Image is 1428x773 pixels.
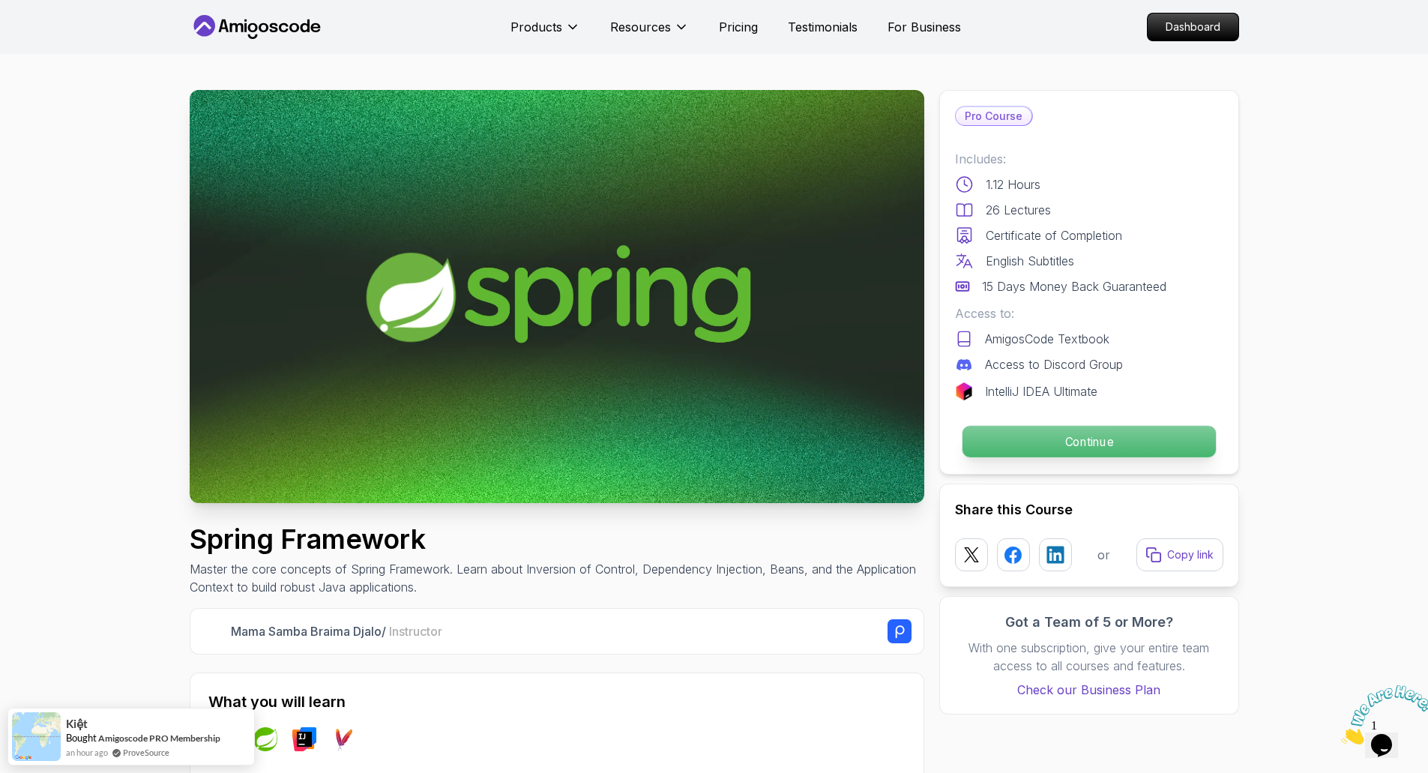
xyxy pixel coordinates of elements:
[985,330,1109,348] p: AmigosCode Textbook
[98,733,220,744] a: Amigoscode PRO Membership
[208,691,906,712] h2: What you will learn
[202,620,226,643] img: Nelson Djalo
[788,18,858,36] a: Testimonials
[962,426,1215,457] p: Continue
[955,612,1223,633] h3: Got a Team of 5 or More?
[292,727,316,751] img: intellij logo
[1335,679,1428,751] iframe: chat widget
[190,524,924,554] h1: Spring Framework
[986,226,1122,244] p: Certificate of Completion
[1147,13,1239,41] a: Dashboard
[986,175,1040,193] p: 1.12 Hours
[510,18,580,48] button: Products
[956,107,1031,125] p: Pro Course
[6,6,99,65] img: Chat attention grabber
[955,150,1223,168] p: Includes:
[1167,547,1214,562] p: Copy link
[66,732,97,744] span: Bought
[955,382,973,400] img: jetbrains logo
[961,425,1216,458] button: Continue
[888,18,961,36] a: For Business
[123,746,169,759] a: ProveSource
[190,90,924,503] img: spring-framework_thumbnail
[985,355,1123,373] p: Access to Discord Group
[955,681,1223,699] a: Check our Business Plan
[986,252,1074,270] p: English Subtitles
[982,277,1166,295] p: 15 Days Money Back Guaranteed
[985,382,1097,400] p: IntelliJ IDEA Ultimate
[610,18,689,48] button: Resources
[231,622,442,640] p: Mama Samba Braima Djalo /
[955,304,1223,322] p: Access to:
[955,499,1223,520] h2: Share this Course
[253,727,277,751] img: spring logo
[1136,538,1223,571] button: Copy link
[1148,13,1238,40] p: Dashboard
[986,201,1051,219] p: 26 Lectures
[6,6,12,19] span: 1
[1097,546,1110,564] p: or
[719,18,758,36] a: Pricing
[610,18,671,36] p: Resources
[66,718,88,730] span: Kiệt
[389,624,442,639] span: Instructor
[510,18,562,36] p: Products
[66,746,108,759] span: an hour ago
[955,639,1223,675] p: With one subscription, give your entire team access to all courses and features.
[12,712,61,761] img: provesource social proof notification image
[190,560,924,596] p: Master the core concepts of Spring Framework. Learn about Inversion of Control, Dependency Inject...
[331,727,355,751] img: maven logo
